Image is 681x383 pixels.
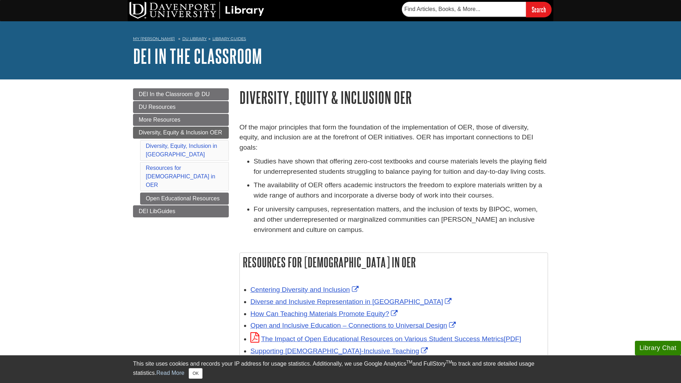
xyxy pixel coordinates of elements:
button: Library Chat [635,341,681,355]
a: DEI in the Classroom [133,45,262,67]
span: DEI LibGuides [139,208,175,214]
button: Close [189,368,203,379]
a: Diversity, Equity, Inclusion in [GEOGRAPHIC_DATA] [146,143,217,157]
a: Link opens in new window [250,335,521,343]
p: Studies have shown that offering zero-cost textbooks and course materials levels the playing fiel... [254,156,548,177]
a: DEI LibGuides [133,205,229,217]
p: For university campuses, representation matters, and the inclusion of texts by BIPOC, women, and ... [254,204,548,235]
form: Searches DU Library's articles, books, and more [402,2,552,17]
a: Resources for [DEMOGRAPHIC_DATA] in OER [146,165,215,188]
a: DU Resources [133,101,229,113]
div: Guide Page Menu [133,88,229,217]
a: More Resources [133,114,229,126]
a: Open Educational Resources [140,193,229,205]
sup: TM [406,360,412,365]
p: The availability of OER offers academic instructors the freedom to explore materials written by a... [254,180,548,201]
a: Link opens in new window [250,310,399,317]
a: Diversity, Equity & Inclusion OER [133,127,229,139]
nav: breadcrumb [133,34,548,45]
p: Of the major principles that form the foundation of the implementation of OER, those of diversity... [239,122,548,153]
img: DU Library [129,2,264,19]
a: DEI In the Classroom @ DU [133,88,229,100]
a: Read More [156,370,184,376]
div: This site uses cookies and records your IP address for usage statistics. Additionally, we use Goo... [133,360,548,379]
span: DU Resources [139,104,176,110]
a: Link opens in new window [250,322,458,329]
a: DU Library [182,36,207,41]
h2: Resources for [DEMOGRAPHIC_DATA] in OER [240,253,548,272]
input: Find Articles, Books, & More... [402,2,526,17]
a: Link opens in new window [250,298,453,305]
a: My [PERSON_NAME] [133,36,175,42]
h1: Diversity, Equity & Inclusion OER [239,88,548,106]
input: Search [526,2,552,17]
a: Link opens in new window [250,347,430,355]
span: DEI In the Classroom @ DU [139,91,210,97]
span: Diversity, Equity & Inclusion OER [139,129,222,135]
a: Link opens in new window [250,286,360,293]
span: More Resources [139,117,180,123]
a: Library Guides [212,36,246,41]
sup: TM [446,360,452,365]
